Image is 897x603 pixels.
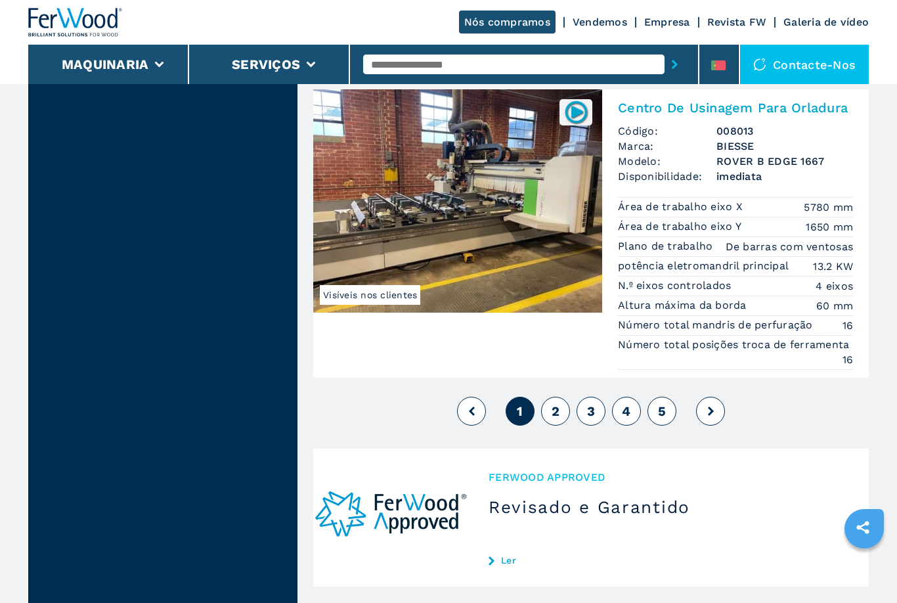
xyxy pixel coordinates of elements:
button: submit-button [665,49,685,79]
p: potência eletromandril principal [618,259,792,273]
button: 4 [612,397,641,426]
span: imediata [716,169,853,184]
button: Maquinaria [62,56,149,72]
span: 1 [517,403,523,419]
button: 1 [506,397,535,426]
img: Revisado e Garantido [313,449,468,587]
p: Área de trabalho eixo Y [618,219,745,234]
a: Centro De Usinagem Para Orladura BIESSE ROVER B EDGE 1667Visíveis nos clientes008013Centro De Usi... [313,89,869,378]
span: Visíveis nos clientes [320,285,420,305]
img: Centro De Usinagem Para Orladura BIESSE ROVER B EDGE 1667 [313,89,602,313]
a: Vendemos [573,16,627,28]
div: Contacte-nos [740,45,869,84]
p: N.º eixos controlados [618,279,735,293]
a: Revista FW [707,16,767,28]
h3: 008013 [716,123,853,139]
span: 2 [552,403,559,419]
em: 13.2 KW [813,259,853,274]
a: Ler [489,555,848,566]
button: 5 [647,397,676,426]
h3: ROVER B EDGE 1667 [716,154,853,169]
button: 3 [577,397,605,426]
h3: BIESSE [716,139,853,154]
span: 4 [622,403,630,419]
img: Contacte-nos [753,58,766,71]
img: Ferwood [28,8,123,37]
a: Nós compramos [459,11,556,33]
span: Disponibilidade: [618,169,716,184]
button: Serviços [232,56,300,72]
span: Ferwood Approved [489,470,848,485]
span: Modelo: [618,154,716,169]
p: Número total posições troca de ferramenta [618,338,853,352]
span: Código: [618,123,716,139]
span: 5 [658,403,666,419]
p: Área de trabalho eixo X [618,200,746,214]
p: Plano de trabalho [618,239,716,254]
span: 3 [587,403,595,419]
em: 1650 mm [806,219,853,234]
img: 008013 [563,99,589,125]
span: Marca: [618,139,716,154]
a: Galeria de vídeo [783,16,869,28]
a: Empresa [644,16,690,28]
em: 16 [842,352,854,367]
p: Número total mandris de perfuração [618,318,816,332]
iframe: Chat [841,544,887,593]
a: sharethis [846,511,879,544]
h2: Centro De Usinagem Para Orladura [618,100,853,116]
em: De barras com ventosas [726,239,854,254]
em: 16 [842,318,854,333]
em: 5780 mm [804,200,853,215]
h3: Revisado e Garantido [489,497,848,518]
button: 2 [541,397,570,426]
p: Altura máxima da borda [618,298,750,313]
em: 60 mm [816,298,853,313]
em: 4 eixos [816,279,853,294]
